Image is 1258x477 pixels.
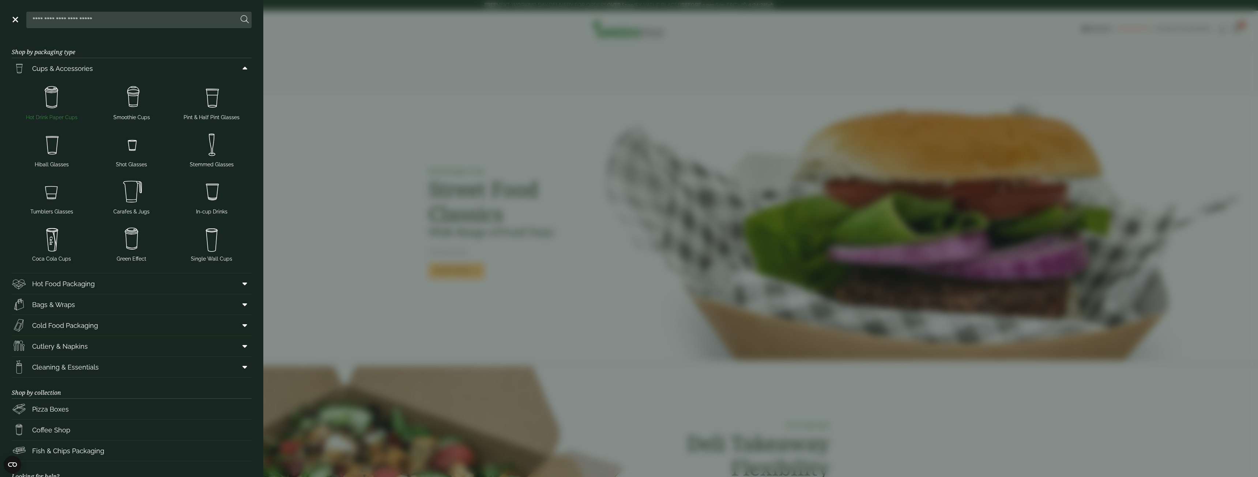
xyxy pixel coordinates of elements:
h3: Shop by collection [12,378,252,399]
h3: Shop by packaging type [12,37,252,58]
img: HotDrink_paperCup.svg [95,224,169,254]
img: Sandwich_box.svg [12,318,26,333]
span: Pint & Half Pint Glasses [184,114,240,121]
a: Cups & Accessories [12,58,252,79]
button: Open CMP widget [4,456,21,473]
img: Paper_carriers.svg [12,297,26,312]
span: Cold Food Packaging [32,321,98,330]
img: plain-soda-cup.svg [174,224,249,254]
a: Single Wall Cups [174,223,249,264]
a: Hot Food Packaging [12,273,252,294]
a: Green Effect [95,223,169,264]
span: Coca Cola Cups [32,255,71,263]
span: Hot Drink Paper Cups [26,114,78,121]
span: Fish & Chips Packaging [32,446,104,456]
img: PintNhalf_cup.svg [174,83,249,112]
img: open-wipe.svg [12,360,26,374]
span: Cups & Accessories [32,64,93,73]
a: Carafes & Jugs [95,176,169,217]
a: Shot Glasses [95,129,169,170]
a: Cleaning & Essentials [12,357,252,377]
img: HotDrink_paperCup.svg [12,423,26,437]
a: Hiball Glasses [15,129,89,170]
span: Single Wall Cups [191,255,232,263]
img: Smoothie_cups.svg [95,83,169,112]
span: Bags & Wraps [32,300,75,310]
img: Shot_glass.svg [95,130,169,159]
a: Hot Drink Paper Cups [15,82,89,123]
a: Stemmed Glasses [174,129,249,170]
span: Pizza Boxes [32,404,69,414]
span: Hot Food Packaging [32,279,95,289]
img: JugsNcaraffes.svg [95,177,169,207]
span: Smoothie Cups [113,114,150,121]
a: Tumblers Glasses [15,176,89,217]
span: Shot Glasses [116,161,147,169]
img: Pizza_boxes.svg [12,402,26,416]
a: Pint & Half Pint Glasses [174,82,249,123]
img: PintNhalf_cup.svg [12,61,26,76]
img: FishNchip_box.svg [12,443,26,458]
img: Deli_box.svg [12,276,26,291]
a: Fish & Chips Packaging [12,440,252,461]
span: Hiball Glasses [35,161,69,169]
span: Cutlery & Napkins [32,341,88,351]
span: Tumblers Glasses [30,208,73,216]
img: cola.svg [15,224,89,254]
img: Tumbler_glass.svg [15,177,89,207]
span: Stemmed Glasses [190,161,234,169]
img: Incup_drinks.svg [174,177,249,207]
a: Smoothie Cups [95,82,169,123]
span: In-cup Drinks [196,208,227,216]
a: Cold Food Packaging [12,315,252,336]
a: Coffee Shop [12,420,252,440]
a: Coca Cola Cups [15,223,89,264]
span: Coffee Shop [32,425,70,435]
span: Carafes & Jugs [113,208,150,216]
img: Stemmed_glass.svg [174,130,249,159]
a: In-cup Drinks [174,176,249,217]
img: Hiball.svg [15,130,89,159]
span: Cleaning & Essentials [32,362,99,372]
a: Bags & Wraps [12,294,252,315]
img: HotDrink_paperCup.svg [15,83,89,112]
span: Green Effect [117,255,146,263]
a: Pizza Boxes [12,399,252,419]
img: Cutlery.svg [12,339,26,353]
a: Cutlery & Napkins [12,336,252,356]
